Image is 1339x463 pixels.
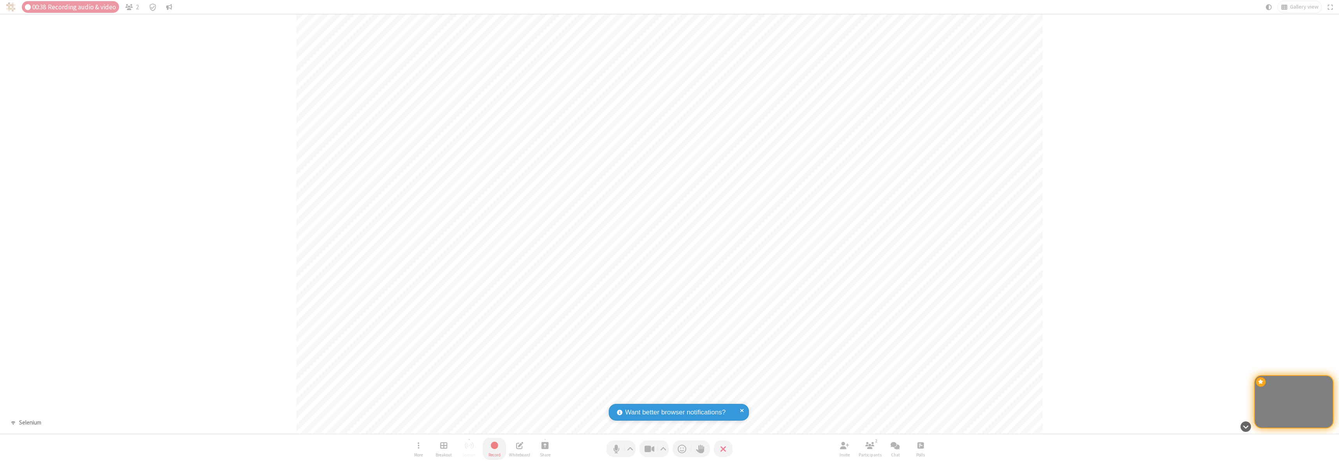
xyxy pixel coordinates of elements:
[858,438,882,460] button: Open participant list
[1237,417,1254,436] button: Hide
[163,1,176,13] button: Conversation
[48,3,116,11] span: Recording audio & video
[533,438,557,460] button: Start sharing
[833,438,856,460] button: Invite participants (⌘+Shift+I)
[873,437,880,444] div: 2
[508,438,531,460] button: Open shared whiteboard
[509,453,530,457] span: Whiteboard
[658,440,669,457] button: Video setting
[691,440,710,457] button: Raise hand
[414,453,423,457] span: More
[859,453,882,457] span: Participants
[840,453,850,457] span: Invite
[436,453,452,457] span: Breakout
[122,1,142,13] button: Open participant list
[891,453,900,457] span: Chat
[1263,1,1275,13] button: Using system theme
[407,438,430,460] button: Open menu
[625,407,726,418] span: Want better browser notifications?
[909,438,932,460] button: Open poll
[606,440,636,457] button: Mute (⌘+Shift+A)
[1290,4,1318,10] span: Gallery view
[32,3,46,11] span: 00:38
[16,418,44,427] div: Selenium
[625,440,636,457] button: Audio settings
[483,438,506,460] button: Stop recording
[1278,1,1321,13] button: Change layout
[145,1,160,13] div: Meeting details Encryption enabled
[673,440,691,457] button: Send a reaction
[432,438,455,460] button: Manage Breakout Rooms
[136,3,139,11] span: 2
[640,440,669,457] button: Stop video (⌘+Shift+V)
[22,1,119,13] div: Audio & video
[457,438,481,460] button: Unable to start streaming without first stopping recording
[1325,1,1336,13] button: Fullscreen
[916,453,925,457] span: Polls
[6,2,16,12] img: QA Selenium DO NOT DELETE OR CHANGE
[462,453,476,457] span: Stream
[489,453,501,457] span: Record
[714,440,733,457] button: End or leave meeting
[884,438,907,460] button: Open chat
[540,453,550,457] span: Share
